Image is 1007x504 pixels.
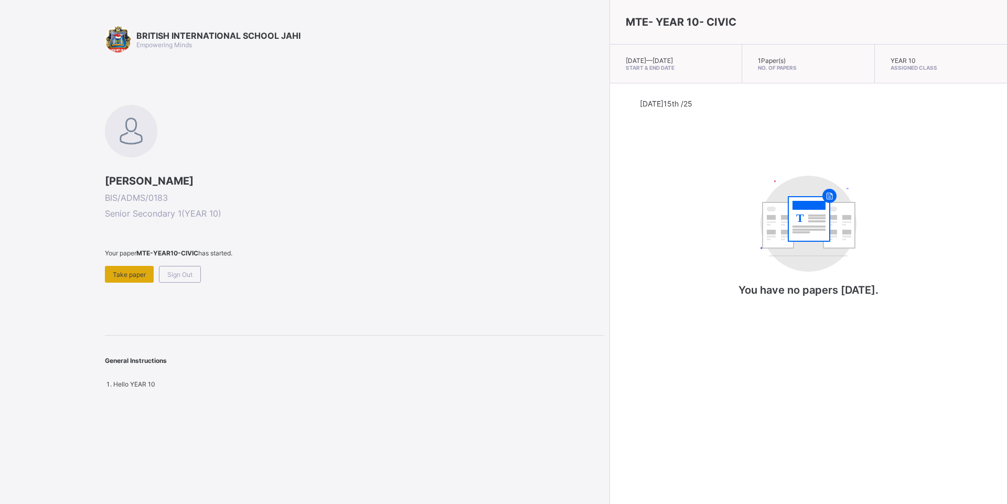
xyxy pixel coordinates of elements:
[136,249,198,257] b: MTE-YEAR10-CIVIC
[105,357,167,364] span: General Instructions
[136,41,192,49] span: Empowering Minds
[626,57,673,65] span: [DATE] — [DATE]
[704,165,914,317] div: You have no papers today.
[105,249,604,257] span: Your paper has started.
[758,57,786,65] span: 1 Paper(s)
[136,30,301,41] span: BRITISH INTERNATIONAL SCHOOL JAHI
[796,211,804,224] tspan: T
[626,65,726,71] span: Start & End Date
[704,284,914,296] p: You have no papers [DATE].
[891,57,916,65] span: YEAR 10
[167,271,192,278] span: Sign Out
[640,99,692,108] span: [DATE] 15th /25
[113,271,146,278] span: Take paper
[113,380,155,388] span: Hello YEAR 10
[758,65,858,71] span: No. of Papers
[105,192,604,203] span: BIS/ADMS/0183
[105,208,604,219] span: Senior Secondary 1 ( YEAR 10 )
[891,65,991,71] span: Assigned Class
[105,175,604,187] span: [PERSON_NAME]
[626,16,736,28] span: MTE- YEAR 10- CIVIC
